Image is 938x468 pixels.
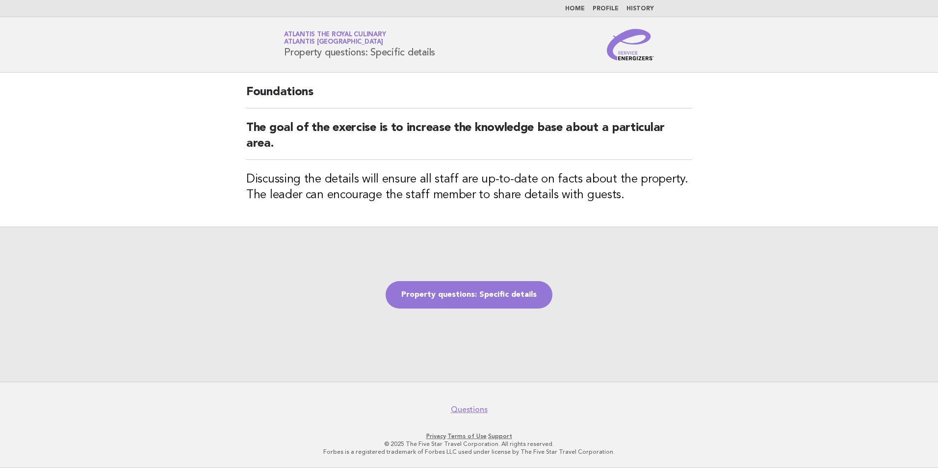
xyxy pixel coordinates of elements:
[246,172,692,203] h3: Discussing the details will ensure all staff are up-to-date on facts about the property. The lead...
[246,120,692,160] h2: The goal of the exercise is to increase the knowledge base about a particular area.
[169,448,769,456] p: Forbes is a registered trademark of Forbes LLC used under license by The Five Star Travel Corpora...
[169,432,769,440] p: · ·
[565,6,585,12] a: Home
[426,433,446,440] a: Privacy
[284,31,386,45] a: Atlantis the Royal CulinaryAtlantis [GEOGRAPHIC_DATA]
[447,433,487,440] a: Terms of Use
[246,84,692,108] h2: Foundations
[607,29,654,60] img: Service Energizers
[488,433,512,440] a: Support
[284,32,435,57] h1: Property questions: Specific details
[386,281,552,309] a: Property questions: Specific details
[593,6,619,12] a: Profile
[626,6,654,12] a: History
[451,405,488,415] a: Questions
[284,39,383,46] span: Atlantis [GEOGRAPHIC_DATA]
[169,440,769,448] p: © 2025 The Five Star Travel Corporation. All rights reserved.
